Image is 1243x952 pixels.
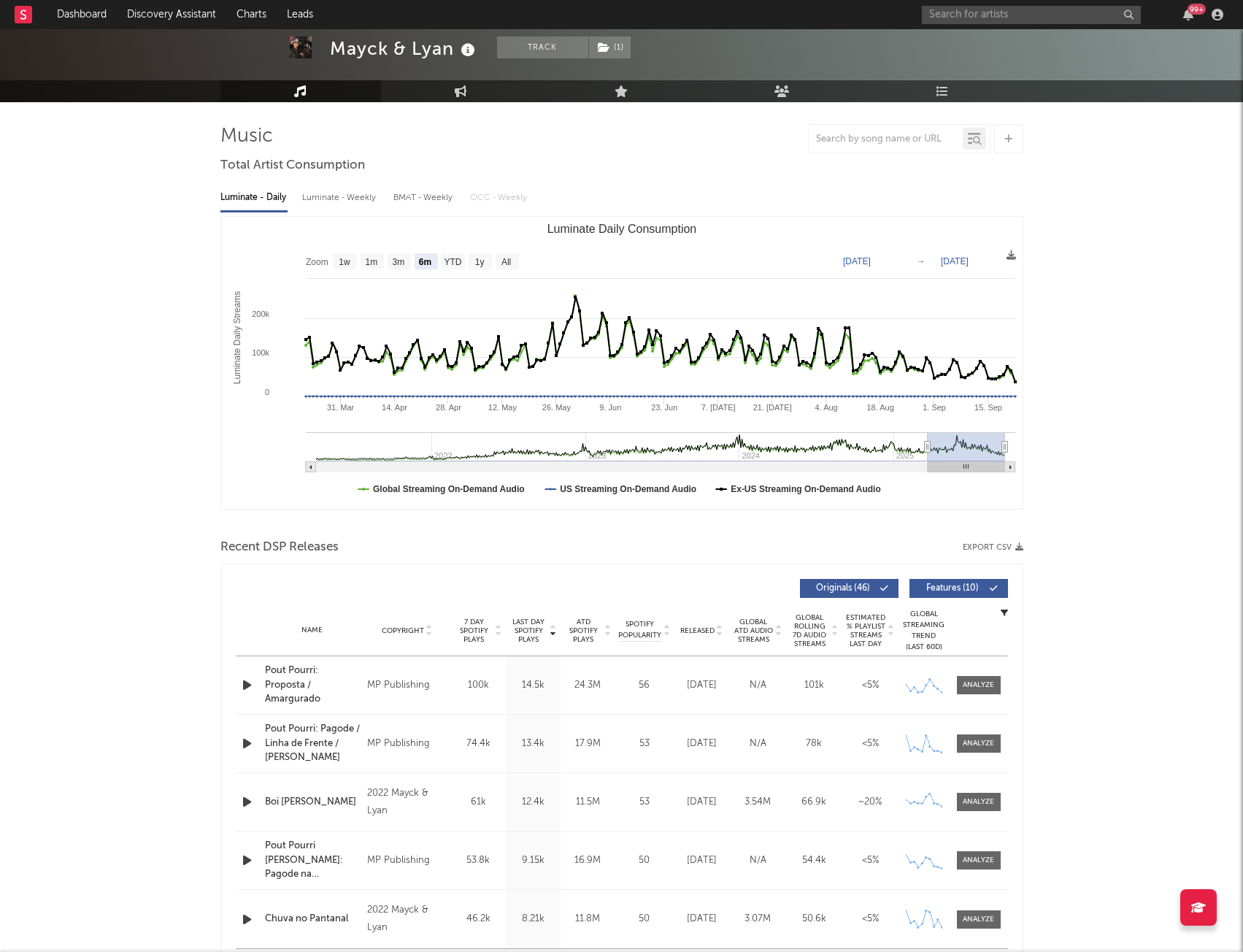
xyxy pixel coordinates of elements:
[330,37,479,61] div: Mayck & Lyan
[265,664,361,707] a: Pout Pourri: Proposta / Amargurado
[919,584,986,593] span: Features ( 10 )
[846,678,895,693] div: <5%
[734,737,782,751] div: N/A
[265,795,361,810] a: Boi [PERSON_NAME]
[902,609,946,653] div: Global Streaming Trend (Last 60D)
[790,853,839,868] div: 54.4k
[547,223,696,235] text: Luminate Daily Consumption
[367,902,447,937] div: 2022 Mayck & Lyan
[367,852,447,870] div: MP Publishing
[922,6,1141,24] input: Search for artists
[753,403,791,412] text: 21. [DATE]
[436,403,461,412] text: 28. Apr
[618,619,661,641] span: Spotify Popularity
[619,678,670,693] div: 56
[564,678,612,693] div: 24.3M
[265,625,361,636] div: Name
[619,737,670,751] div: 53
[365,257,377,267] text: 1m
[800,579,898,598] button: Originals(46)
[619,912,670,926] div: 50
[444,257,461,267] text: YTD
[265,722,361,765] a: Pout Pourri: Pagode / Linha de Frente / [PERSON_NAME]
[455,618,493,644] span: 7 Day Spotify Plays
[264,388,269,396] text: 0
[809,134,963,145] input: Search by song name or URL
[232,291,242,384] text: Luminate Daily Streams
[306,257,328,267] text: Zoom
[846,912,895,926] div: <5%
[564,853,612,868] div: 16.9M
[734,678,782,693] div: N/A
[923,403,946,412] text: 1. Sep
[488,403,517,412] text: 12. May
[734,795,782,810] div: 3.54M
[564,737,612,751] div: 17.9M
[680,626,715,635] span: Released
[220,539,339,556] span: Recent DSP Releases
[909,579,1008,598] button: Features(10)
[339,257,350,267] text: 1w
[1188,4,1206,15] div: 99 +
[509,618,548,644] span: Last Day Spotify Plays
[509,737,557,751] div: 13.4k
[474,257,484,267] text: 1y
[588,37,631,58] span: ( 1 )
[501,257,510,267] text: All
[564,618,603,644] span: ATD Spotify Plays
[1183,9,1193,20] button: 99+
[790,613,830,648] span: Global Rolling 7D Audio Streams
[589,37,631,58] button: (1)
[963,543,1023,552] button: Export CSV
[455,795,502,810] div: 61k
[866,403,893,412] text: 18. Aug
[265,839,361,882] a: Pout Pourri [PERSON_NAME]: Pagode na [GEOGRAPHIC_DATA] / Pagode em [GEOGRAPHIC_DATA]
[509,795,557,810] div: 12.4k
[326,403,354,412] text: 31. Mar
[843,256,871,266] text: [DATE]
[252,348,269,357] text: 100k
[560,484,696,494] text: US Streaming On-Demand Audio
[677,678,726,693] div: [DATE]
[846,853,895,868] div: <5%
[677,912,726,926] div: [DATE]
[846,795,895,810] div: ~ 20 %
[221,217,1023,509] svg: Luminate Daily Consumption
[418,257,431,267] text: 6m
[677,853,726,868] div: [DATE]
[382,403,407,412] text: 14. Apr
[731,484,881,494] text: Ex-US Streaming On-Demand Audio
[302,185,379,210] div: Luminate - Weekly
[701,403,735,412] text: 7. [DATE]
[455,678,502,693] div: 100k
[815,403,837,412] text: 4. Aug
[846,613,886,648] span: Estimated % Playlist Streams Last Day
[393,185,455,210] div: BMAT - Weekly
[265,912,361,926] div: Chuva no Pantanal
[599,403,621,412] text: 9. Jun
[497,37,588,58] button: Track
[220,157,365,174] span: Total Artist Consumption
[564,795,612,810] div: 11.5M
[651,403,677,412] text: 23. Jun
[677,737,726,751] div: [DATE]
[220,185,288,210] div: Luminate - Daily
[809,584,877,593] span: Originals ( 46 )
[734,618,774,644] span: Global ATD Audio Streams
[367,677,447,694] div: MP Publishing
[790,678,839,693] div: 101k
[564,912,612,926] div: 11.8M
[734,912,782,926] div: 3.07M
[455,912,502,926] div: 46.2k
[252,310,269,318] text: 200k
[790,795,839,810] div: 66.9k
[917,256,925,266] text: →
[392,257,404,267] text: 3m
[734,853,782,868] div: N/A
[373,484,525,494] text: Global Streaming On-Demand Audio
[455,737,502,751] div: 74.4k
